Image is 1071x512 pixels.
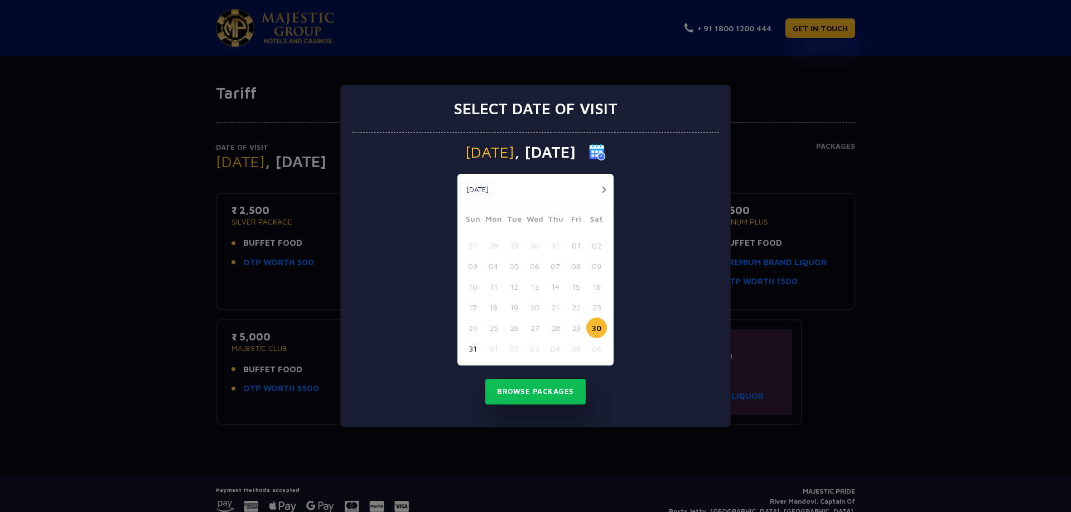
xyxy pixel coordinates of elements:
button: 03 [462,256,483,276]
button: 12 [504,276,524,297]
button: 02 [586,235,607,256]
button: 09 [586,256,607,276]
button: 31 [462,338,483,359]
button: 30 [586,318,607,338]
button: 29 [504,235,524,256]
span: Wed [524,213,545,228]
button: [DATE] [460,182,494,198]
span: Thu [545,213,566,228]
button: 30 [524,235,545,256]
button: 10 [462,276,483,297]
button: 05 [504,256,524,276]
button: 26 [504,318,524,338]
button: 31 [545,235,566,256]
button: 14 [545,276,566,297]
button: 19 [504,297,524,318]
span: Mon [483,213,504,228]
span: Fri [566,213,586,228]
img: calender icon [589,144,606,160]
button: 07 [545,256,566,276]
button: 28 [483,235,504,256]
button: 27 [462,235,483,256]
button: 06 [586,338,607,359]
button: 13 [524,276,545,297]
button: 01 [566,235,586,256]
span: , [DATE] [514,144,576,160]
h3: Select date of visit [454,99,617,118]
button: 22 [566,297,586,318]
button: 06 [524,256,545,276]
button: 17 [462,297,483,318]
button: 18 [483,297,504,318]
span: [DATE] [465,144,514,160]
button: 27 [524,318,545,338]
button: 11 [483,276,504,297]
button: 29 [566,318,586,338]
button: 16 [586,276,607,297]
button: 28 [545,318,566,338]
button: 21 [545,297,566,318]
span: Sun [462,213,483,228]
button: 02 [504,338,524,359]
button: Browse Packages [485,379,586,404]
button: 04 [545,338,566,359]
button: 03 [524,338,545,359]
span: Sat [586,213,607,228]
button: 01 [483,338,504,359]
button: 24 [462,318,483,338]
button: 04 [483,256,504,276]
button: 15 [566,276,586,297]
button: 20 [524,297,545,318]
button: 25 [483,318,504,338]
button: 05 [566,338,586,359]
button: 08 [566,256,586,276]
button: 23 [586,297,607,318]
span: Tue [504,213,524,228]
